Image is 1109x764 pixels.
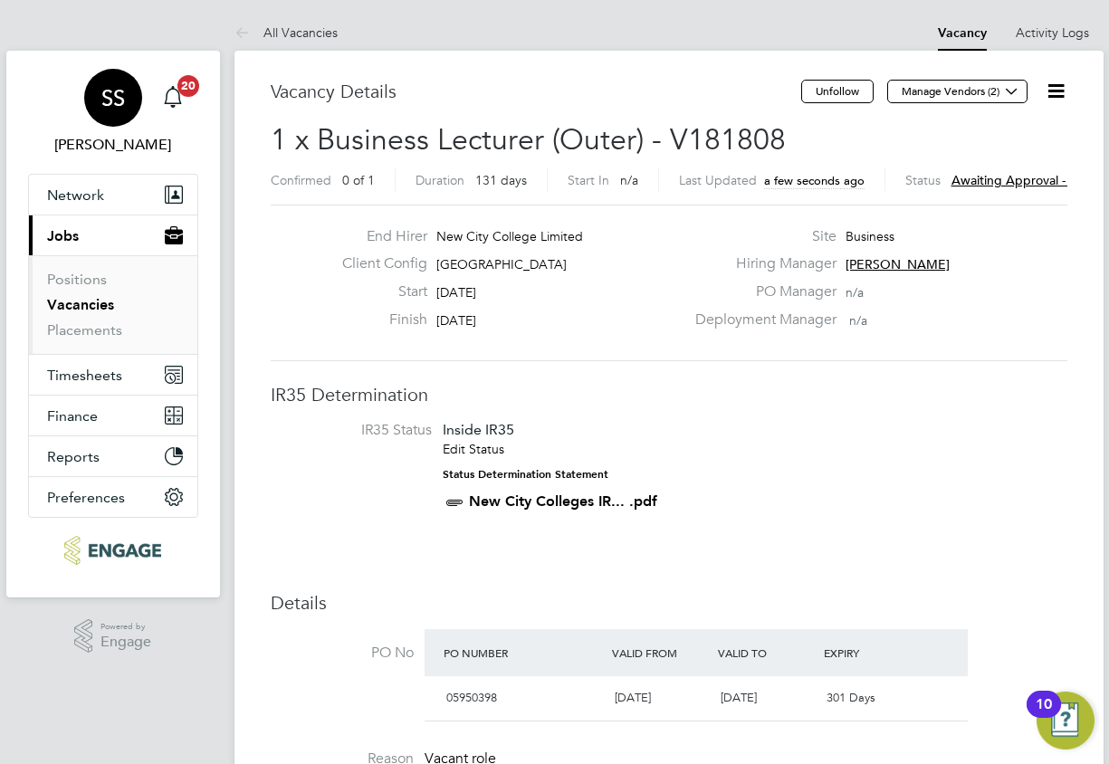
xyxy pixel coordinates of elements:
[684,254,837,273] label: Hiring Manager
[469,492,657,510] a: New City Colleges IR... .pdf
[47,227,79,244] span: Jobs
[568,172,609,188] label: Start In
[721,690,757,705] span: [DATE]
[1016,24,1089,41] a: Activity Logs
[436,312,476,329] span: [DATE]
[47,296,114,313] a: Vacancies
[271,172,331,188] label: Confirmed
[684,282,837,301] label: PO Manager
[29,355,197,395] button: Timesheets
[342,172,375,188] span: 0 of 1
[74,619,151,654] a: Powered byEngage
[416,172,464,188] label: Duration
[607,636,713,669] div: Valid From
[436,256,567,272] span: [GEOGRAPHIC_DATA]
[234,24,338,41] a: All Vacancies
[47,448,100,465] span: Reports
[938,25,987,41] a: Vacancy
[100,635,151,650] span: Engage
[29,175,197,215] button: Network
[827,690,875,705] span: 301 Days
[28,134,198,156] span: Shabnam Shaheen
[271,644,414,663] label: PO No
[819,636,925,669] div: Expiry
[271,122,786,158] span: 1 x Business Lecturer (Outer) - V181808
[1037,692,1095,750] button: Open Resource Center, 10 new notifications
[47,367,122,384] span: Timesheets
[177,75,199,97] span: 20
[849,312,867,329] span: n/a
[615,690,651,705] span: [DATE]
[328,282,427,301] label: Start
[443,468,608,481] strong: Status Determination Statement
[28,536,198,565] a: Go to home page
[29,477,197,517] button: Preferences
[47,186,104,204] span: Network
[713,636,819,669] div: Valid To
[271,591,1067,615] h3: Details
[684,227,837,246] label: Site
[443,421,514,438] span: Inside IR35
[47,321,122,339] a: Placements
[6,51,220,597] nav: Main navigation
[47,489,125,506] span: Preferences
[620,172,638,188] span: n/a
[28,69,198,156] a: SS[PERSON_NAME]
[64,536,161,565] img: ncclondon-logo-retina.png
[47,271,107,288] a: Positions
[100,619,151,635] span: Powered by
[887,80,1028,103] button: Manage Vendors (2)
[905,172,941,188] label: Status
[328,310,427,329] label: Finish
[801,80,874,103] button: Unfollow
[846,256,950,272] span: [PERSON_NAME]
[679,172,757,188] label: Last Updated
[764,173,865,188] span: a few seconds ago
[47,407,98,425] span: Finance
[1036,704,1052,728] div: 10
[436,284,476,301] span: [DATE]
[29,396,197,435] button: Finance
[155,69,191,127] a: 20
[289,421,432,440] label: IR35 Status
[951,172,1088,188] span: Awaiting approval - 1/2
[684,310,837,329] label: Deployment Manager
[29,255,197,354] div: Jobs
[436,228,583,244] span: New City College Limited
[328,254,427,273] label: Client Config
[439,636,608,669] div: PO Number
[271,80,801,103] h3: Vacancy Details
[443,441,504,457] a: Edit Status
[271,383,1067,406] h3: IR35 Determination
[29,215,197,255] button: Jobs
[846,228,894,244] span: Business
[475,172,527,188] span: 131 days
[328,227,427,246] label: End Hirer
[29,436,197,476] button: Reports
[446,690,497,705] span: 05950398
[846,284,864,301] span: n/a
[101,86,125,110] span: SS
